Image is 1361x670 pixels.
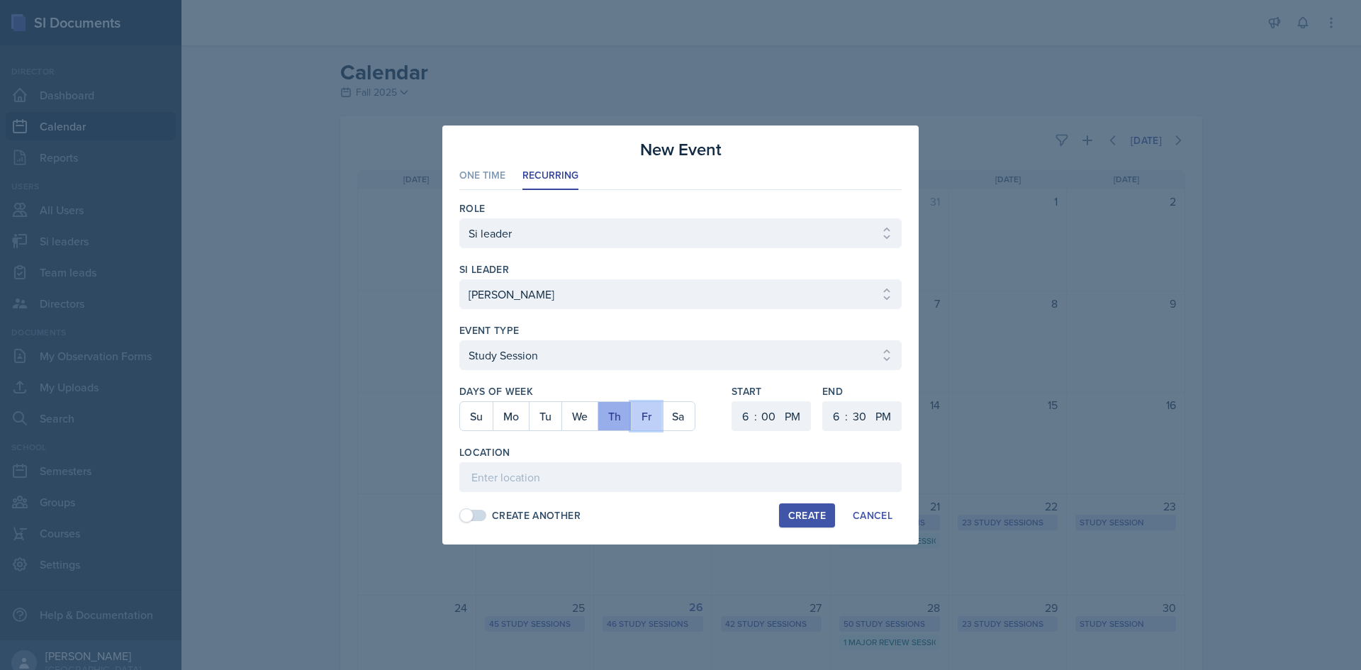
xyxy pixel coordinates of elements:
h3: New Event [640,137,722,162]
div: Create Another [492,508,581,523]
label: Role [459,201,485,216]
button: Cancel [844,503,902,527]
label: si leader [459,262,509,277]
div: Create [788,510,826,521]
button: Su [460,402,493,430]
li: Recurring [522,162,578,190]
label: Days of Week [459,384,720,398]
button: Fr [631,402,661,430]
div: Cancel [853,510,892,521]
label: End [822,384,902,398]
input: Enter location [459,462,902,492]
div: : [845,408,848,425]
button: Th [598,402,631,430]
li: One Time [459,162,505,190]
button: Tu [529,402,561,430]
button: Mo [493,402,529,430]
label: Location [459,445,510,459]
label: Event Type [459,323,520,337]
button: Sa [661,402,695,430]
label: Start [732,384,811,398]
button: Create [779,503,835,527]
button: We [561,402,598,430]
div: : [754,408,757,425]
